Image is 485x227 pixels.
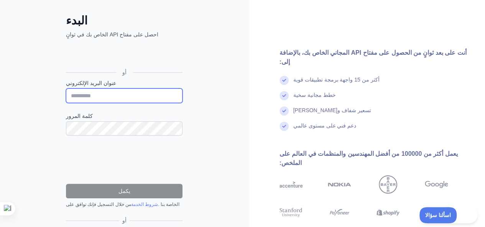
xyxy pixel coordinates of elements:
[419,207,477,223] iframe: تبديل دعم العملاء
[279,91,289,100] img: علامة اختيار
[131,202,158,207] a: شروط الخدمة
[279,175,303,194] img: أكسنتشر
[122,217,127,224] font: أو
[279,49,467,65] font: أنت على بعد ثوانٍ من الحصول على مفتاح API المجاني الخاص بك، بالإضافة إلى:
[158,202,179,207] font: الخاصة بنا .
[66,31,158,38] font: احصل على مفتاح API الخاص بك في ثوانٍ
[122,69,127,75] font: أو
[66,80,116,86] font: عنوان البريد الإلكتروني
[118,188,130,194] font: يكمل
[279,150,458,166] font: يعمل أكثر من 100000 من أفضل المهندسين والمنظمات في العالم على الملخص:
[328,175,351,194] img: نوكيا
[279,106,289,116] img: علامة اختيار
[279,76,289,85] img: علامة اختيار
[425,175,448,194] img: جوجل
[66,145,182,175] iframe: ريكابتشا
[293,92,336,98] font: خطط مجانية سخية
[279,122,289,131] img: علامة اختيار
[66,14,87,27] font: البدء
[66,202,131,207] font: من خلال التسجيل فإنك توافق على
[62,47,185,64] iframe: زر تسجيل الدخول باستخدام حساب Google
[328,207,351,218] img: بايونير
[379,175,397,194] img: باير
[66,184,182,198] button: يكمل
[376,207,400,218] img: شوبيفاي
[293,107,371,113] font: تسعير شفاف و[PERSON_NAME]
[293,77,380,83] font: أكثر من 15 واجهة برمجة تطبيقات قوية
[293,122,357,129] font: دعم فني على مستوى عالمي
[279,207,303,218] img: جامعة ستانفورد
[66,113,93,119] font: كلمة المرور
